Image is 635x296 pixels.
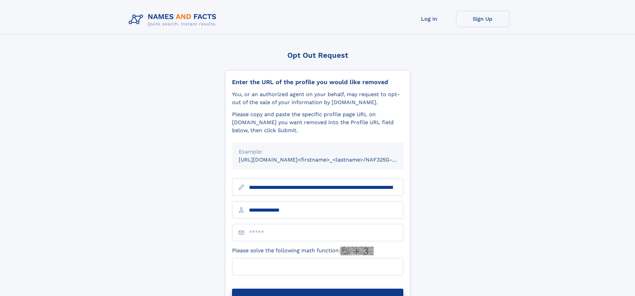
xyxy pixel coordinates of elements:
[225,51,410,59] div: Opt Out Request
[232,247,374,255] label: Please solve the following math function:
[456,11,509,27] a: Sign Up
[239,157,416,163] small: [URL][DOMAIN_NAME]<firstname>_<lastname>/NAF325G-xxxxxxxx
[126,11,222,29] img: Logo Names and Facts
[232,110,403,134] div: Please copy and paste the specific profile page URL on [DOMAIN_NAME] you want removed into the Pr...
[232,90,403,106] div: You, or an authorized agent on your behalf, may request to opt-out of the sale of your informatio...
[232,78,403,86] div: Enter the URL of the profile you would like removed
[239,148,397,156] div: Example:
[403,11,456,27] a: Log In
